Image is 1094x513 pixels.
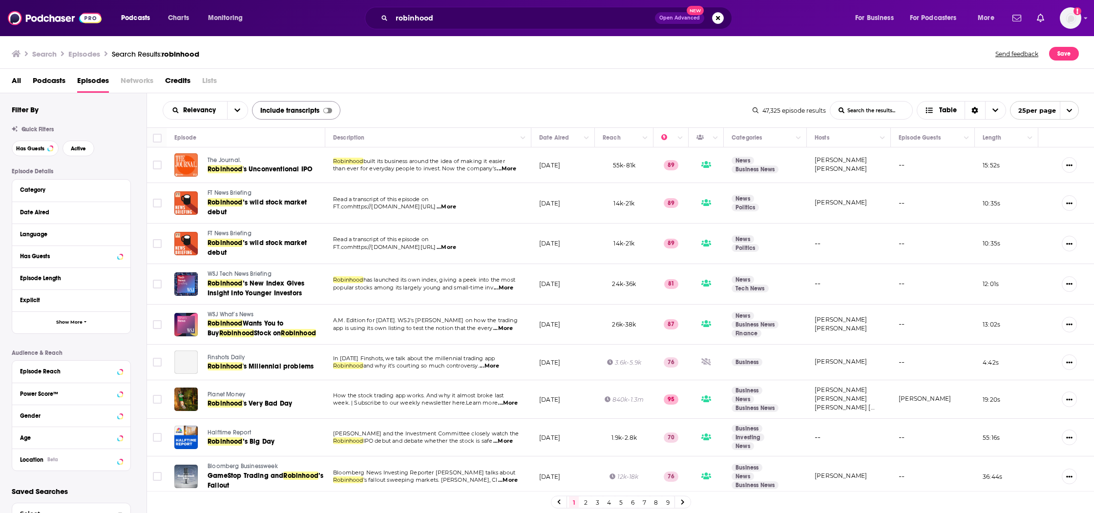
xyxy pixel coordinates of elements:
[815,132,829,144] div: Hosts
[651,496,661,508] a: 8
[983,472,1002,481] p: 36:44 s
[1062,469,1077,484] button: Show More Button
[208,319,324,338] a: RobinhoodWants You to BuyRobinhoodStock onRobinhood
[208,311,254,318] span: WSJ What’s News
[732,358,762,366] a: Business
[162,49,199,59] span: robinhood
[891,147,975,183] td: --
[208,189,252,196] span: FT News Briefing
[114,10,163,26] button: open menu
[807,264,891,305] td: --
[20,250,123,262] button: Has Guests
[1062,430,1077,445] button: Show More Button
[983,395,1000,404] p: 19:20 s
[208,472,283,480] span: GameStop Trading and
[20,368,114,375] div: Episode Reach
[628,496,637,508] a: 6
[208,319,284,337] span: Wants You to Buy
[333,244,436,250] span: FT.comhttps://[DOMAIN_NAME][URL]
[153,358,162,367] span: Toggle select row
[20,253,114,260] div: Has Guests
[20,294,123,306] button: Explicit
[208,165,243,173] span: Robinhood
[539,395,560,404] p: [DATE]
[165,73,190,93] span: Credits
[592,496,602,508] a: 3
[20,434,114,441] div: Age
[983,199,1000,207] p: 10:35 s
[20,365,123,377] button: Episode Reach
[33,73,65,93] span: Podcasts
[208,229,324,238] a: FT News Briefing
[47,456,58,463] div: Beta
[252,101,340,120] div: Include transcripts
[16,146,44,151] span: Has Guests
[613,200,634,207] span: 14k-21k
[162,10,195,26] a: Charts
[32,49,57,59] h3: Search
[333,362,363,369] span: Robinhood
[333,469,515,476] span: Bloomberg News Investing Reporter [PERSON_NAME] talks about
[71,146,86,151] span: Active
[333,203,436,210] span: FT.comhttps://[DOMAIN_NAME][URL]
[815,404,921,411] a: [PERSON_NAME] [PERSON_NAME]
[208,391,245,398] span: Planet Money
[1060,7,1081,29] img: User Profile
[208,198,243,206] span: Robinhood
[891,183,975,224] td: --
[12,311,130,333] button: Show More
[208,239,307,257] span: ’s wild stock market debut
[208,156,324,165] a: The Journal.
[497,165,516,173] span: ...More
[208,164,324,174] a: Robinhood's Unconventional IPO
[12,73,21,93] span: All
[208,399,243,408] span: Robinhood
[20,209,116,216] div: Date Aired
[208,390,324,399] a: Planet Money
[20,272,123,284] button: Episode Length
[243,165,313,173] span: 's Unconventional IPO
[732,157,754,164] a: News
[917,101,1006,120] button: Choose View
[607,358,642,367] div: 3.6k-5.9k
[208,399,324,409] a: Robinhood's Very Bad Day
[498,476,518,484] span: ...More
[243,362,314,370] span: 's Millennial problems
[20,456,43,463] span: Location
[363,476,498,483] span: ’s fallout sweeping markets. [PERSON_NAME], Cl
[153,472,162,481] span: Toggle select row
[793,132,804,144] button: Column Actions
[437,203,456,211] span: ...More
[208,279,243,287] span: Robinhood
[971,10,1007,26] button: open menu
[569,496,579,508] a: 1
[661,132,675,144] div: Power Score
[517,132,529,144] button: Column Actions
[807,224,891,264] td: --
[208,198,324,217] a: Robinhood’s wild stock market debut
[20,431,123,443] button: Age
[664,472,678,481] p: 76
[333,165,496,172] span: than ever for everyday people to invest. Now the company's
[12,487,131,496] p: Saved Searches
[753,107,826,114] div: 47,325 episode results
[153,239,162,248] span: Toggle select row
[333,236,428,243] span: Read a transcript of this episode on
[333,325,493,331] span: app is using its own listing to test the notion that the every
[498,399,518,407] span: ...More
[333,437,363,444] span: Robinhood
[983,280,999,288] p: 12:01 s
[663,496,673,508] a: 9
[983,433,1000,442] p: 55:16 s
[604,496,614,508] a: 4
[12,105,39,114] h2: Filter By
[153,433,162,442] span: Toggle select row
[815,386,867,393] a: [PERSON_NAME]
[696,132,710,144] div: Has Guests
[664,432,678,442] p: 70
[613,240,634,247] span: 14k-21k
[983,239,1000,247] p: 10:35 s
[283,472,318,480] span: Robinhood
[664,279,678,289] p: 81
[1062,391,1077,407] button: Show More Button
